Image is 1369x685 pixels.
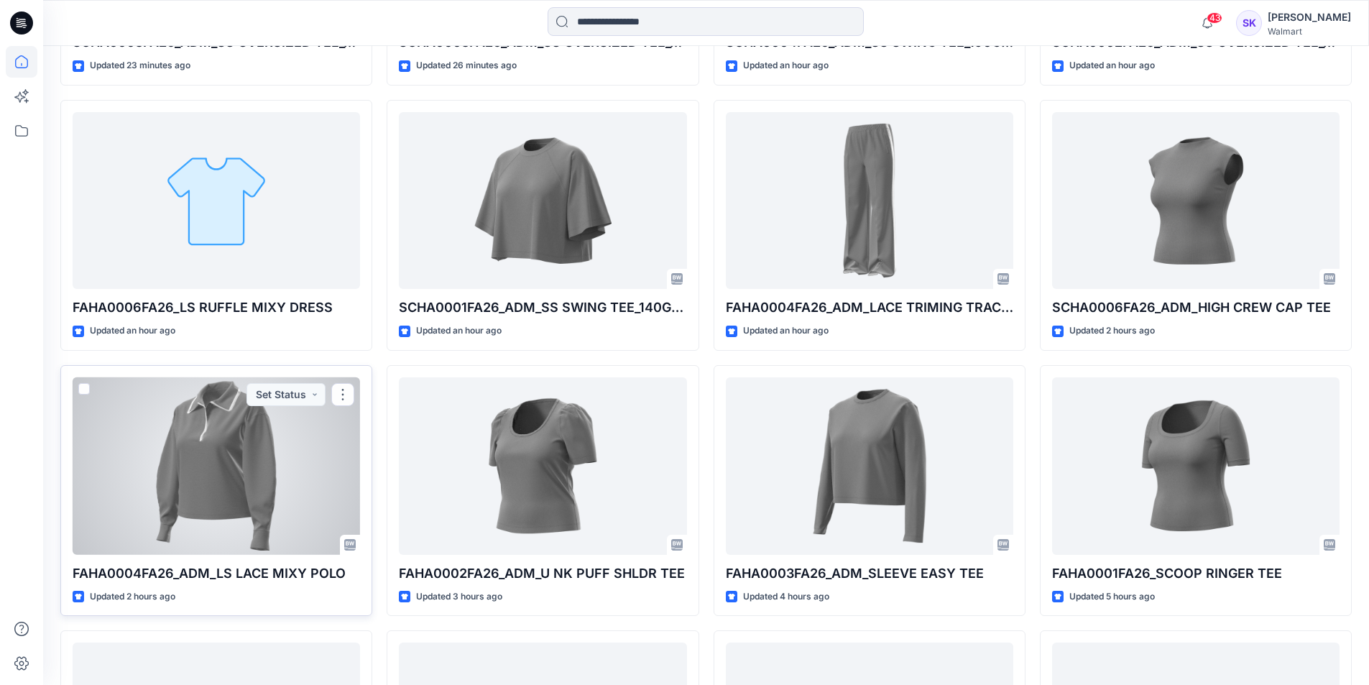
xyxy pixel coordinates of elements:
p: Updated an hour ago [743,58,829,73]
div: [PERSON_NAME] [1268,9,1351,26]
p: FAHA0001FA26_SCOOP RINGER TEE [1052,564,1340,584]
p: SCHA0001FA26_ADM_SS SWING TEE_140GSM [399,298,686,318]
a: SCHA0001FA26_ADM_SS SWING TEE_140GSM [399,112,686,290]
p: Updated 5 hours ago [1069,589,1155,604]
a: FAHA0006FA26_LS RUFFLE MIXY DRESS [73,112,360,290]
p: Updated 26 minutes ago [416,58,517,73]
span: 43 [1207,12,1222,24]
a: FAHA0004FA26_ADM_LS LACE MIXY POLO [73,377,360,555]
p: FAHA0004FA26_ADM_LS LACE MIXY POLO [73,564,360,584]
a: SCHA0006FA26_ADM_HIGH CREW CAP TEE [1052,112,1340,290]
p: SCHA0006FA26_ADM_HIGH CREW CAP TEE [1052,298,1340,318]
div: Walmart [1268,26,1351,37]
p: Updated an hour ago [1069,58,1155,73]
a: FAHA0004FA26_ADM_LACE TRIMING TRACKPANT [726,112,1013,290]
p: Updated 2 hours ago [90,589,175,604]
p: Updated 23 minutes ago [90,58,190,73]
p: Updated 4 hours ago [743,589,829,604]
p: Updated an hour ago [416,323,502,339]
p: FAHA0004FA26_ADM_LACE TRIMING TRACKPANT [726,298,1013,318]
p: FAHA0006FA26_LS RUFFLE MIXY DRESS [73,298,360,318]
p: Updated an hour ago [90,323,175,339]
p: FAHA0003FA26_ADM_SLEEVE EASY TEE [726,564,1013,584]
p: Updated an hour ago [743,323,829,339]
p: Updated 3 hours ago [416,589,502,604]
p: Updated 2 hours ago [1069,323,1155,339]
a: FAHA0001FA26_SCOOP RINGER TEE [1052,377,1340,555]
a: FAHA0003FA26_ADM_SLEEVE EASY TEE [726,377,1013,555]
div: SK [1236,10,1262,36]
a: FAHA0002FA26_ADM_U NK PUFF SHLDR TEE [399,377,686,555]
p: FAHA0002FA26_ADM_U NK PUFF SHLDR TEE [399,564,686,584]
